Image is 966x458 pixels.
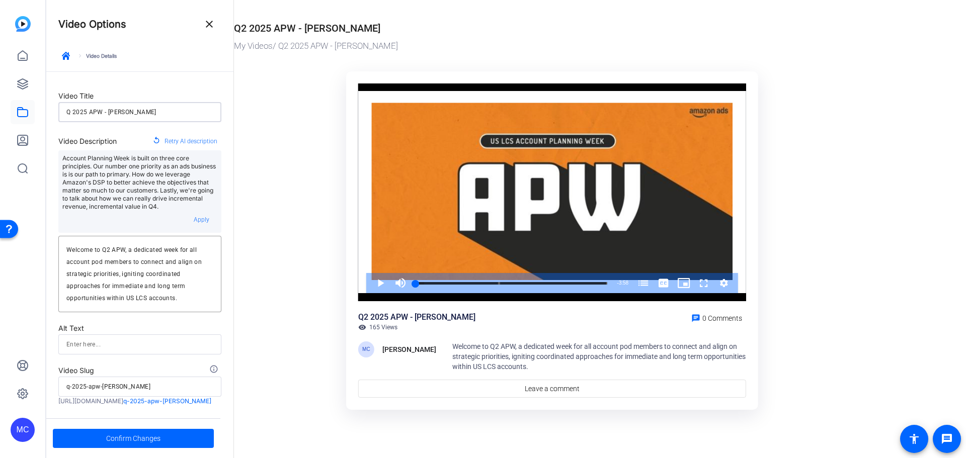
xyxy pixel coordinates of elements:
div: Video Player [358,83,746,302]
p: Account Planning Week is built on three core principles. Our number one priority as an ads busine... [62,154,217,211]
mat-icon: chat [691,314,700,323]
img: blue-gradient.svg [15,16,31,32]
span: 0 Comments [702,314,742,322]
mat-icon: message [941,433,953,445]
span: 3:58 [619,280,628,286]
button: Apply [185,211,217,229]
div: Progress Bar [416,282,607,285]
div: MC [358,341,374,357]
div: Video Description [58,135,117,147]
input: Enter here... [66,338,213,350]
span: [URL][DOMAIN_NAME] [58,397,123,405]
button: Confirm Changes [53,429,214,448]
a: My Videos [234,41,273,51]
button: Play [370,273,390,293]
a: 0 Comments [687,311,746,323]
div: Video Title [58,90,221,102]
div: Q2 2025 APW - [PERSON_NAME] [358,311,475,323]
mat-icon: visibility [358,323,366,331]
mat-icon: accessibility [908,433,920,445]
span: Confirm Changes [106,429,160,448]
mat-icon: close [203,18,215,30]
span: 165 Views [369,323,397,331]
div: Q2 2025 APW - [PERSON_NAME] [234,21,380,36]
span: Welcome to Q2 APW, a dedicated week for all account pod members to connect and align on strategic... [452,342,746,371]
button: Chapters [633,273,654,293]
span: Leave a comment [525,384,580,394]
span: Video Slug [58,366,94,375]
input: Enter here... [66,106,213,118]
div: Alt Text [58,322,221,334]
a: Leave a comment [358,380,746,398]
div: [PERSON_NAME] [382,343,436,355]
span: Retry AI description [165,135,217,148]
button: Captions [654,273,674,293]
span: q-2025-apw-[PERSON_NAME] [123,397,211,405]
span: - [617,280,618,286]
button: Fullscreen [694,273,714,293]
mat-icon: info_outline [209,364,221,377]
input: Enter here... [66,381,213,393]
button: Picture-in-Picture [674,273,694,293]
button: Retry AI description [148,132,221,150]
mat-icon: replay [152,136,160,146]
div: MC [11,418,35,442]
button: Mute [390,273,411,293]
span: Apply [194,216,209,223]
h4: Video Options [58,18,126,30]
div: / Q2 2025 APW - [PERSON_NAME] [234,40,865,53]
